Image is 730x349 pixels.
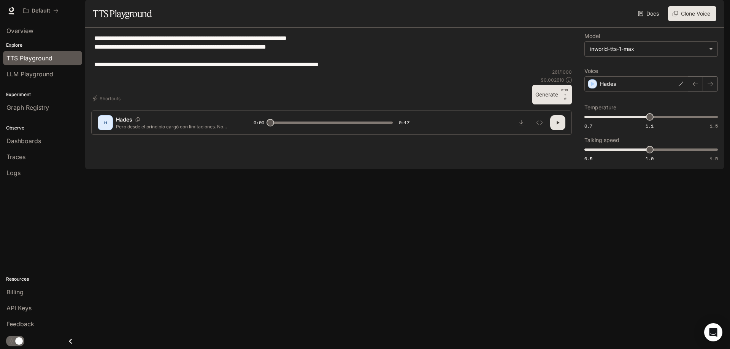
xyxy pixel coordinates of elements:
div: inworld-tts-1-max [585,42,717,56]
button: Copy Voice ID [132,117,143,122]
div: Open Intercom Messenger [704,323,722,341]
a: Docs [636,6,662,21]
span: 1.5 [710,155,718,162]
span: 1.5 [710,123,718,129]
h1: TTS Playground [93,6,152,21]
button: GenerateCTRL +⏎ [532,85,572,104]
p: ⏎ [561,88,569,101]
p: Hades [600,80,616,88]
p: 261 / 1000 [552,69,572,75]
p: Voice [584,68,598,74]
p: Temperature [584,105,616,110]
button: Clone Voice [668,6,716,21]
div: H [99,117,111,129]
span: 1.0 [646,155,654,162]
p: $ 0.002610 [541,77,564,83]
button: Inspect [532,115,547,130]
span: 0.7 [584,123,592,129]
button: Shortcuts [91,92,124,104]
span: 1.1 [646,123,654,129]
button: Download audio [514,115,529,130]
p: Hades [116,116,132,123]
p: Pero desde el principio cargó con limitaciones. No podía alcanzar las altitudes de los cazas euro... [116,123,235,130]
div: inworld-tts-1-max [590,45,705,53]
span: 0.5 [584,155,592,162]
button: All workspaces [20,3,62,18]
p: Model [584,33,600,39]
span: 0:17 [399,119,409,126]
span: 0:00 [254,119,264,126]
p: Default [32,8,50,14]
p: Talking speed [584,137,619,143]
p: CTRL + [561,88,569,97]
